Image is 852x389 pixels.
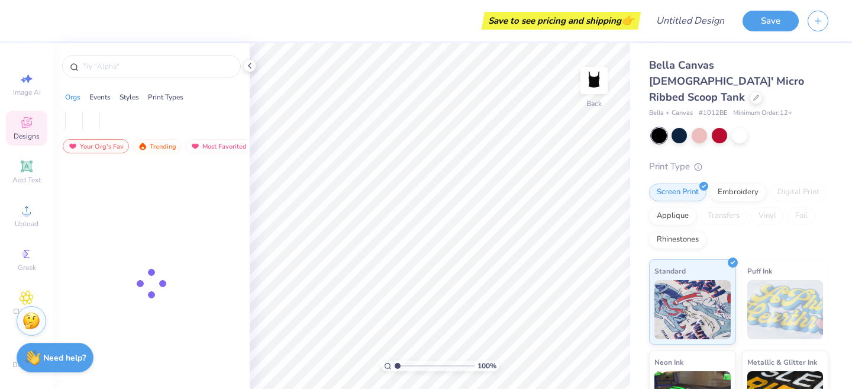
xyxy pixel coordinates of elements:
button: Save [743,11,799,31]
input: Try "Alpha" [82,60,233,72]
span: Decorate [12,360,41,369]
img: most_fav.gif [191,142,200,150]
div: Embroidery [710,184,766,201]
div: Rhinestones [649,231,706,249]
div: Digital Print [770,184,827,201]
div: Back [586,98,602,109]
div: Most Favorited [185,139,252,153]
div: Foil [788,207,815,225]
span: Add Text [12,175,41,185]
input: Untitled Design [647,9,734,33]
span: Clipart & logos [6,307,47,326]
span: Neon Ink [654,356,683,368]
div: Vinyl [751,207,784,225]
div: Print Types [148,92,183,102]
img: Standard [654,280,731,339]
div: Print Type [649,160,828,173]
img: trending.gif [138,142,147,150]
span: 100 % [477,361,496,371]
div: Trending [133,139,182,153]
span: Metallic & Glitter Ink [747,356,817,368]
span: Designs [14,131,40,141]
span: Greek [18,263,36,272]
span: 👉 [621,13,634,27]
img: Back [582,69,606,92]
span: Standard [654,265,686,277]
span: Minimum Order: 12 + [733,108,792,118]
span: Upload [15,219,38,229]
span: # 1012BE [699,108,727,118]
span: Bella Canvas [DEMOGRAPHIC_DATA]' Micro Ribbed Scoop Tank [649,58,804,104]
div: Applique [649,207,696,225]
strong: Need help? [43,352,86,364]
div: Styles [120,92,139,102]
span: Image AI [13,88,41,97]
span: Puff Ink [747,265,772,277]
img: Puff Ink [747,280,824,339]
div: Your Org's Fav [63,139,129,153]
div: Transfers [700,207,747,225]
img: most_fav.gif [68,142,78,150]
span: Bella + Canvas [649,108,693,118]
div: Screen Print [649,184,706,201]
div: Save to see pricing and shipping [485,12,638,30]
div: Events [89,92,111,102]
div: Orgs [65,92,80,102]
